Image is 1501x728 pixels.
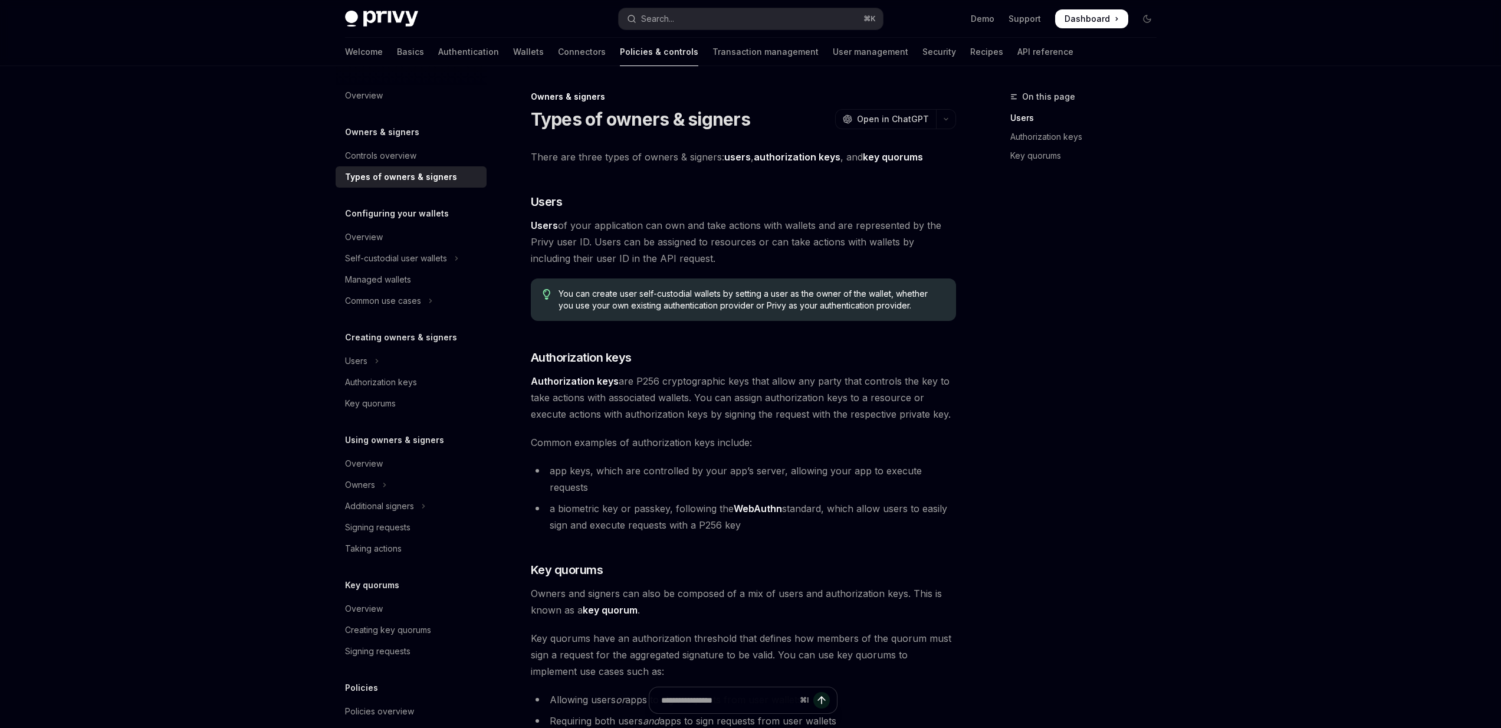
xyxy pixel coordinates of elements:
div: Authorization keys [345,375,417,389]
span: On this page [1022,90,1075,104]
div: Additional signers [345,499,414,513]
img: dark logo [345,11,418,27]
h5: Policies [345,681,378,695]
a: User management [833,38,908,66]
button: Toggle dark mode [1138,9,1157,28]
div: Controls overview [345,149,416,163]
div: Owners [345,478,375,492]
a: Taking actions [336,538,487,559]
span: You can create user self-custodial wallets by setting a user as the owner of the wallet, whether ... [559,288,944,311]
div: Owners & signers [531,91,956,103]
a: Overview [336,598,487,619]
a: Policies & controls [620,38,698,66]
div: Users [345,354,367,368]
input: Ask a question... [661,687,795,713]
h5: Key quorums [345,578,399,592]
a: Creating key quorums [336,619,487,641]
span: Owners and signers can also be composed of a mix of users and authorization keys. This is known a... [531,585,956,618]
a: Authentication [438,38,499,66]
strong: Authorization keys [531,375,619,387]
h5: Configuring your wallets [345,206,449,221]
button: Send message [813,692,830,709]
a: Overview [336,227,487,248]
a: Signing requests [336,517,487,538]
a: Connectors [558,38,606,66]
a: Wallets [513,38,544,66]
a: Users [1010,109,1166,127]
a: Policies overview [336,701,487,722]
span: Key quorums have an authorization threshold that defines how members of the quorum must sign a re... [531,630,956,680]
div: Key quorums [345,396,396,411]
div: Creating key quorums [345,623,431,637]
a: Recipes [970,38,1003,66]
a: Managed wallets [336,269,487,290]
a: Types of owners & signers [336,166,487,188]
a: Basics [397,38,424,66]
a: Overview [336,453,487,474]
h5: Creating owners & signers [345,330,457,345]
span: There are three types of owners & signers: , , and [531,149,956,165]
div: Signing requests [345,520,410,534]
span: Common examples of authorization keys include: [531,434,956,451]
a: Key quorums [1010,146,1166,165]
h5: Using owners & signers [345,433,444,447]
button: Toggle Common use cases section [336,290,487,311]
span: Key quorums [531,562,603,578]
a: Support [1009,13,1041,25]
div: Signing requests [345,644,410,658]
li: app keys, which are controlled by your app’s server, allowing your app to execute requests [531,463,956,496]
div: Overview [345,602,383,616]
div: Overview [345,88,383,103]
a: Dashboard [1055,9,1128,28]
span: of your application can own and take actions with wallets and are represented by the Privy user I... [531,217,956,267]
h1: Types of owners & signers [531,109,750,130]
button: Open in ChatGPT [835,109,936,129]
div: Managed wallets [345,273,411,287]
button: Toggle Users section [336,350,487,372]
button: Toggle Self-custodial user wallets section [336,248,487,269]
div: Taking actions [345,542,402,556]
strong: key quorum [583,604,638,616]
span: Users [531,194,563,210]
button: Toggle Owners section [336,474,487,496]
a: Signing requests [336,641,487,662]
div: Self-custodial user wallets [345,251,447,265]
strong: Users [531,219,558,231]
div: Common use cases [345,294,421,308]
h5: Owners & signers [345,125,419,139]
div: Types of owners & signers [345,170,457,184]
span: ⌘ K [863,14,876,24]
a: Controls overview [336,145,487,166]
a: API reference [1017,38,1073,66]
a: Security [922,38,956,66]
a: Key quorums [336,393,487,414]
button: Toggle Additional signers section [336,496,487,517]
div: Search... [641,12,674,26]
div: Policies overview [345,704,414,719]
li: a biometric key or passkey, following the standard, which allow users to easily sign and execute ... [531,500,956,533]
a: Transaction management [712,38,819,66]
a: Demo [971,13,994,25]
div: Overview [345,230,383,244]
a: Welcome [345,38,383,66]
a: Authorization keys [336,372,487,393]
svg: Tip [543,289,551,300]
a: authorization keys [754,151,840,163]
a: users [724,151,751,163]
button: Open search [619,8,883,29]
a: key quorums [863,151,923,163]
span: are P256 cryptographic keys that allow any party that controls the key to take actions with assoc... [531,373,956,422]
a: Authorization keys [1010,127,1166,146]
span: Authorization keys [531,349,632,366]
span: Open in ChatGPT [857,113,929,125]
a: WebAuthn [734,503,782,515]
span: Dashboard [1065,13,1110,25]
div: Overview [345,457,383,471]
a: Overview [336,85,487,106]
